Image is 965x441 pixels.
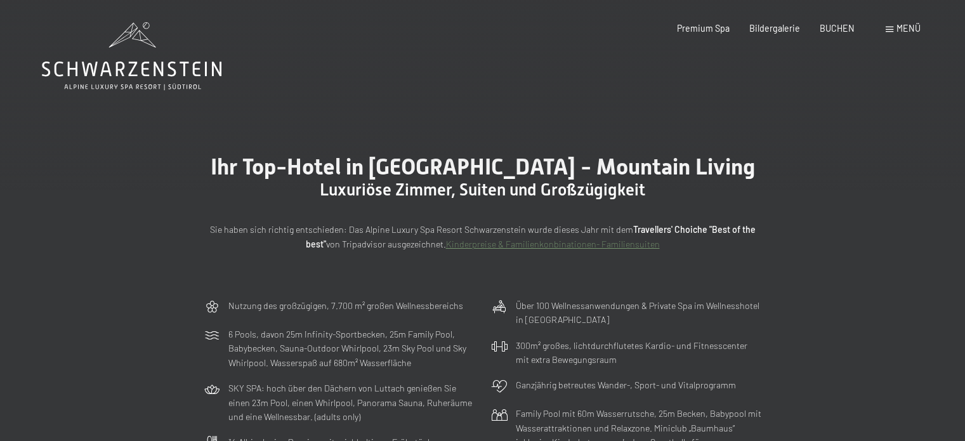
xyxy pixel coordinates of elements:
p: Nutzung des großzügigen, 7.700 m² großen Wellnessbereichs [228,299,463,313]
p: Sie haben sich richtig entschieden: Das Alpine Luxury Spa Resort Schwarzenstein wurde dieses Jahr... [204,223,762,251]
p: 300m² großes, lichtdurchflutetes Kardio- und Fitnesscenter mit extra Bewegungsraum [516,339,762,367]
span: Ihr Top-Hotel in [GEOGRAPHIC_DATA] - Mountain Living [211,154,755,180]
a: Kinderpreise & Familienkonbinationen- Familiensuiten [446,239,660,249]
strong: Travellers' Choiche "Best of the best" [306,224,756,249]
span: Menü [896,23,921,34]
a: Premium Spa [677,23,730,34]
p: 6 Pools, davon 25m Infinity-Sportbecken, 25m Family Pool, Babybecken, Sauna-Outdoor Whirlpool, 23... [228,327,475,371]
a: Bildergalerie [749,23,800,34]
p: Über 100 Wellnessanwendungen & Private Spa im Wellnesshotel in [GEOGRAPHIC_DATA] [516,299,762,327]
p: Ganzjährig betreutes Wander-, Sport- und Vitalprogramm [516,378,736,393]
p: SKY SPA: hoch über den Dächern von Luttach genießen Sie einen 23m Pool, einen Whirlpool, Panorama... [228,381,475,425]
a: BUCHEN [820,23,855,34]
span: Luxuriöse Zimmer, Suiten und Großzügigkeit [320,180,645,199]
